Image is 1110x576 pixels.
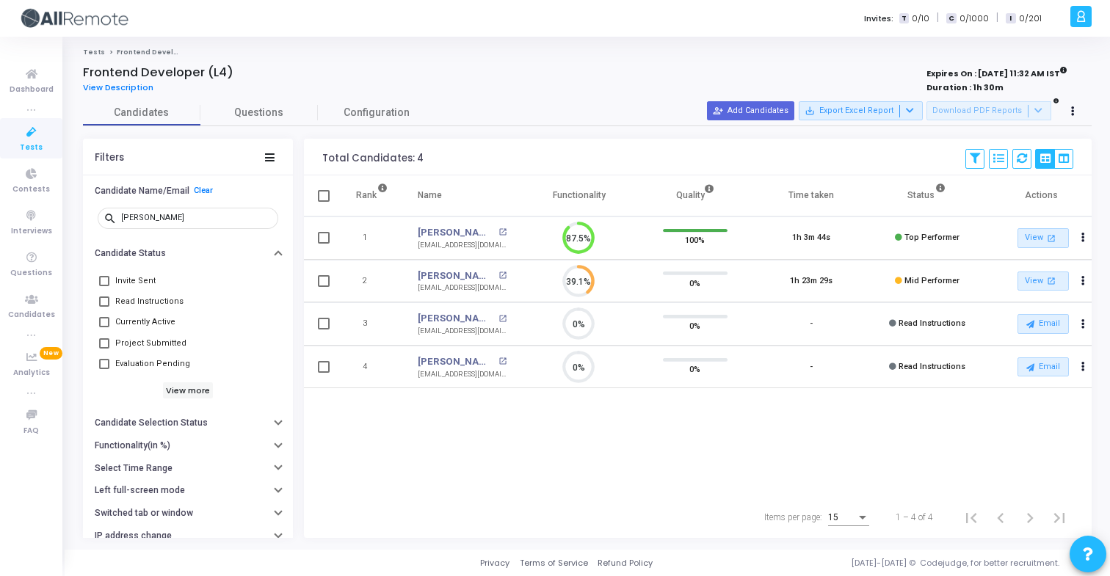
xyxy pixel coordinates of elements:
button: Actions [1073,228,1093,249]
div: Items per page: [764,511,822,524]
span: Analytics [13,367,50,379]
span: I [1006,13,1015,24]
div: - [810,318,813,330]
h6: Candidate Status [95,248,166,259]
button: First page [957,503,986,532]
mat-icon: open_in_new [1045,232,1058,244]
span: Tests [20,142,43,154]
span: Candidates [83,105,200,120]
a: View [1017,228,1069,248]
button: Download PDF Reports [926,101,1051,120]
span: Currently Active [115,313,175,331]
h6: IP address change [95,531,172,542]
div: [EMAIL_ADDRESS][DOMAIN_NAME] [418,326,507,337]
span: 0/10 [912,12,929,25]
button: Actions [1073,357,1093,377]
a: View [1017,271,1069,291]
button: Add Candidates [707,101,794,120]
th: Functionality [521,175,637,216]
th: Actions [985,175,1101,216]
button: Email [1017,314,1069,333]
div: Total Candidates: 4 [322,153,424,164]
span: Questions [200,105,318,120]
button: Next page [1015,503,1045,532]
a: View Description [83,83,164,92]
h6: Candidate Name/Email [95,186,189,197]
span: Read Instructions [899,362,965,371]
span: T [899,13,909,24]
span: 0% [689,275,700,290]
button: Export Excel Report [799,101,923,120]
a: Tests [83,48,105,56]
td: 1 [341,216,403,260]
h6: Left full-screen mode [95,485,185,496]
a: [PERSON_NAME] [418,311,494,326]
span: Questions [10,267,52,280]
span: View Description [83,81,153,93]
input: Search... [121,214,272,222]
div: Name [418,187,442,203]
span: Invite Sent [115,272,156,290]
button: Candidate Status [83,242,293,265]
mat-icon: search [104,211,121,225]
mat-icon: open_in_new [498,271,507,280]
button: Actions [1073,314,1093,335]
span: | [937,10,939,26]
mat-icon: open_in_new [1045,274,1058,287]
span: Read Instructions [899,318,965,328]
th: Rank [341,175,403,216]
span: FAQ [23,425,39,437]
button: Previous page [986,503,1015,532]
span: 0/201 [1019,12,1042,25]
label: Invites: [864,12,893,25]
button: Left full-screen mode [83,479,293,502]
mat-icon: save_alt [805,106,815,116]
h6: Select Time Range [95,463,173,474]
th: Status [869,175,985,216]
div: [EMAIL_ADDRESS][DOMAIN_NAME] [418,369,507,380]
button: Select Time Range [83,456,293,479]
button: Email [1017,357,1069,376]
span: New [40,347,62,360]
a: Refund Policy [598,557,653,569]
a: [PERSON_NAME] [418,269,494,283]
div: Time taken [788,187,834,203]
h6: Candidate Selection Status [95,418,208,429]
strong: Expires On : [DATE] 11:32 AM IST [926,64,1067,80]
span: 0% [689,362,700,376]
h6: Switched tab or window [95,508,193,519]
strong: Duration : 1h 30m [926,81,1004,93]
button: IP address change [83,525,293,547]
span: | [996,10,998,26]
button: Actions [1073,271,1093,291]
span: Top Performer [904,233,960,242]
h4: Frontend Developer (L4) [83,65,233,80]
div: 1h 23m 29s [790,275,832,288]
span: Project Submitted [115,335,186,352]
div: Filters [95,152,124,164]
td: 3 [341,302,403,346]
button: Candidate Name/EmailClear [83,179,293,202]
td: 2 [341,260,403,303]
span: 0/1000 [960,12,989,25]
a: Terms of Service [520,557,588,569]
span: 0% [689,318,700,333]
nav: breadcrumb [83,48,1092,57]
button: Candidate Selection Status [83,412,293,434]
div: 1h 3m 44s [792,232,830,244]
span: Interviews [11,225,52,238]
h6: View more [163,382,214,398]
a: Privacy [480,557,509,569]
div: [EMAIL_ADDRESS][DOMAIN_NAME] [418,282,507,294]
mat-icon: open_in_new [498,357,507,365]
span: Frontend Developer (L4) [117,48,207,56]
div: [DATE]-[DATE] © Codejudge, for better recruitment. [653,557,1092,569]
h6: Functionality(in %) [95,440,170,451]
span: Candidates [8,309,55,321]
span: Mid Performer [904,276,960,285]
img: logo [18,4,128,33]
mat-select: Items per page: [828,513,869,523]
button: Last page [1045,503,1074,532]
mat-icon: open_in_new [498,228,507,236]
